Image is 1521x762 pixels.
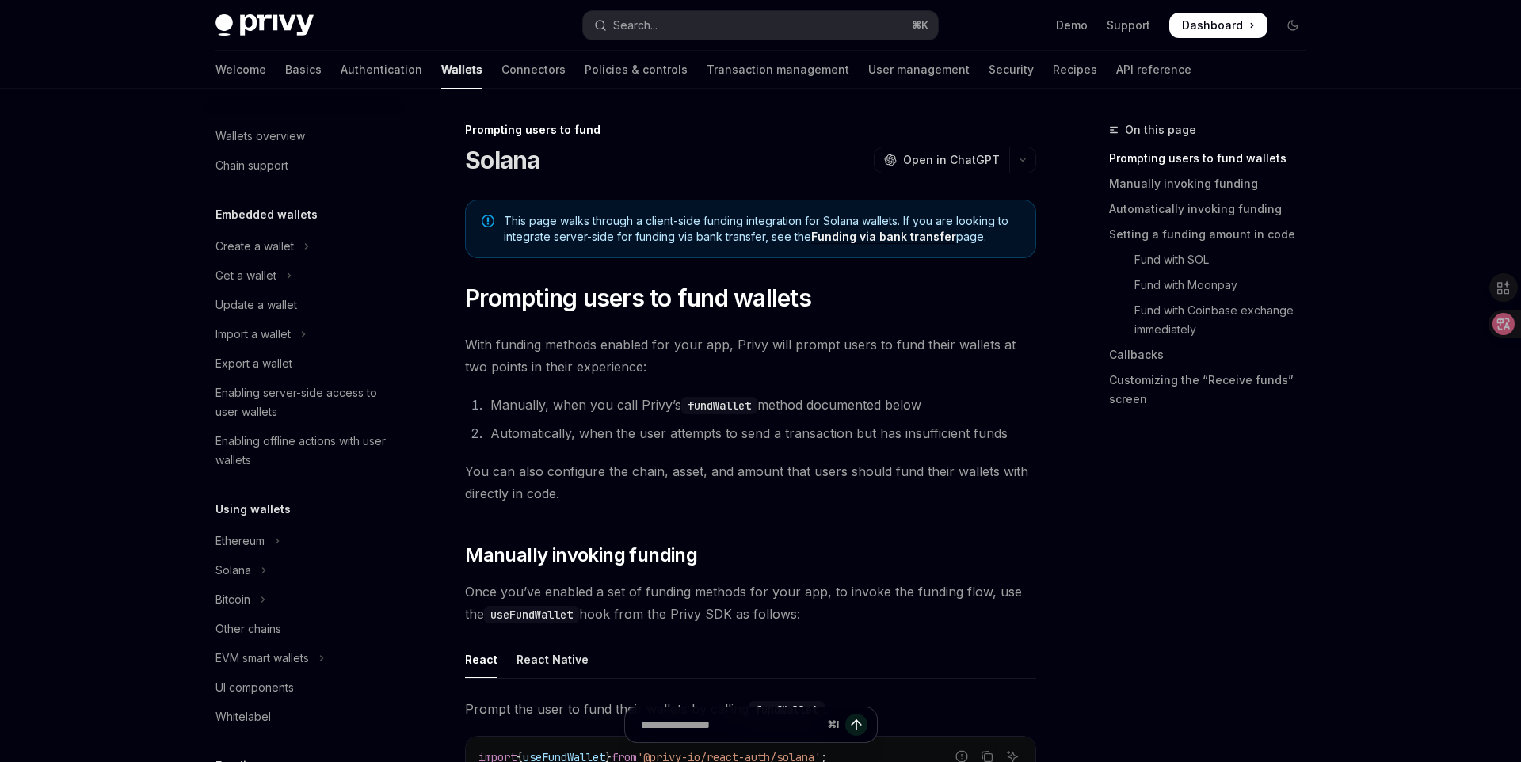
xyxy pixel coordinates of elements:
button: Open search [583,11,938,40]
span: This page walks through a client-side funding integration for Solana wallets. If you are looking ... [504,213,1020,245]
span: On this page [1125,120,1196,139]
a: Demo [1056,17,1088,33]
a: User management [868,51,970,89]
a: Enabling server-side access to user wallets [203,379,406,426]
a: Update a wallet [203,291,406,319]
div: Create a wallet [215,237,294,256]
button: Toggle EVM smart wallets section [203,644,406,672]
span: Dashboard [1182,17,1243,33]
a: Security [989,51,1034,89]
li: Manually, when you call Privy’s method documented below [486,394,1036,416]
a: Welcome [215,51,266,89]
a: Prompting users to fund wallets [1109,146,1318,171]
span: You can also configure the chain, asset, and amount that users should fund their wallets with dir... [465,460,1036,505]
a: Wallets [441,51,482,89]
a: Whitelabel [203,703,406,731]
div: Get a wallet [215,266,276,285]
a: Policies & controls [585,51,688,89]
a: Support [1107,17,1150,33]
h5: Using wallets [215,500,291,519]
a: API reference [1116,51,1191,89]
h5: Embedded wallets [215,205,318,224]
span: Manually invoking funding [465,543,697,568]
div: Bitcoin [215,590,250,609]
span: Open in ChatGPT [903,152,1000,168]
a: Customizing the “Receive funds” screen [1109,368,1318,412]
a: Funding via bank transfer [811,230,956,244]
code: fundWallet [749,701,825,718]
code: fundWallet [681,397,757,414]
li: Automatically, when the user attempts to send a transaction but has insufficient funds [486,422,1036,444]
a: Setting a funding amount in code [1109,222,1318,247]
div: Update a wallet [215,295,297,314]
button: Send message [845,714,867,736]
a: Authentication [341,51,422,89]
button: Toggle dark mode [1280,13,1306,38]
a: Callbacks [1109,342,1318,368]
a: UI components [203,673,406,702]
div: Chain support [215,156,288,175]
div: Solana [215,561,251,580]
span: ⌘ K [912,19,928,32]
input: Ask a question... [641,707,821,742]
svg: Note [482,215,494,227]
div: UI components [215,678,294,697]
span: Prompt the user to fund their wallets by calling . [465,698,1036,720]
span: With funding methods enabled for your app, Privy will prompt users to fund their wallets at two p... [465,333,1036,378]
button: Toggle Solana section [203,556,406,585]
button: Toggle Ethereum section [203,527,406,555]
a: Wallets overview [203,122,406,150]
a: Connectors [501,51,566,89]
a: Fund with SOL [1109,247,1318,272]
a: Export a wallet [203,349,406,378]
div: Whitelabel [215,707,271,726]
a: Fund with Coinbase exchange immediately [1109,298,1318,342]
button: Toggle Bitcoin section [203,585,406,614]
div: Export a wallet [215,354,292,373]
div: Other chains [215,619,281,638]
span: Prompting users to fund wallets [465,284,811,312]
a: Enabling offline actions with user wallets [203,427,406,474]
div: Ethereum [215,531,265,551]
h1: Solana [465,146,540,174]
a: Recipes [1053,51,1097,89]
div: Search... [613,16,658,35]
a: Chain support [203,151,406,180]
div: React [465,641,497,678]
button: Toggle Create a wallet section [203,232,406,261]
div: EVM smart wallets [215,649,309,668]
img: dark logo [215,14,314,36]
button: Toggle Get a wallet section [203,261,406,290]
a: Other chains [203,615,406,643]
div: Enabling server-side access to user wallets [215,383,396,421]
div: Wallets overview [215,127,305,146]
button: Open in ChatGPT [874,147,1009,173]
code: useFundWallet [484,606,579,623]
a: Manually invoking funding [1109,171,1318,196]
a: Dashboard [1169,13,1267,38]
div: Enabling offline actions with user wallets [215,432,396,470]
a: Fund with Moonpay [1109,272,1318,298]
a: Automatically invoking funding [1109,196,1318,222]
a: Basics [285,51,322,89]
div: Prompting users to fund [465,122,1036,138]
a: Transaction management [707,51,849,89]
div: Import a wallet [215,325,291,344]
button: Toggle Import a wallet section [203,320,406,349]
span: Once you’ve enabled a set of funding methods for your app, to invoke the funding flow, use the ho... [465,581,1036,625]
div: React Native [517,641,589,678]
